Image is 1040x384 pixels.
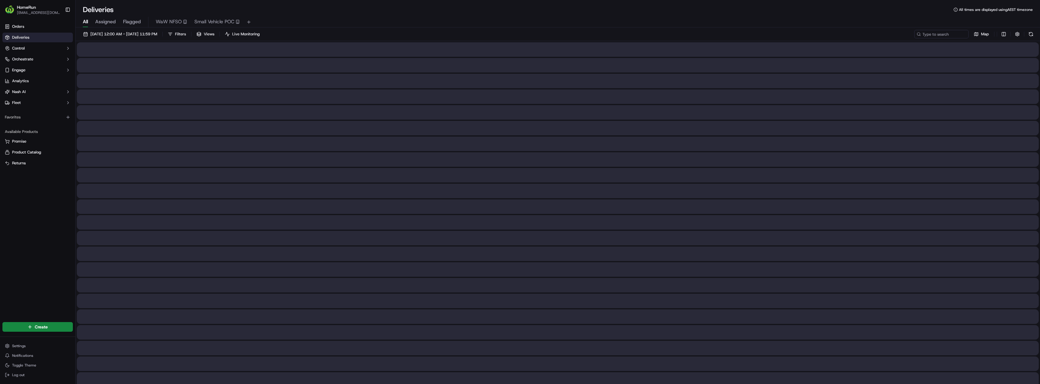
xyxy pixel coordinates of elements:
span: [DATE] 12:00 AM - [DATE] 11:59 PM [90,31,157,37]
span: Analytics [12,78,29,84]
span: Engage [12,67,25,73]
button: Notifications [2,351,73,360]
button: Product Catalog [2,147,73,157]
button: Engage [2,65,73,75]
span: Returns [12,160,26,166]
span: Views [204,31,214,37]
span: Assigned [95,18,116,25]
a: Orders [2,22,73,31]
span: Log out [12,373,24,377]
span: Map [981,31,989,37]
span: Notifications [12,353,33,358]
button: Views [194,30,217,38]
button: [EMAIL_ADDRESS][DOMAIN_NAME] [17,10,60,15]
span: Settings [12,344,26,348]
span: All [83,18,88,25]
span: Live Monitoring [232,31,260,37]
button: Fleet [2,98,73,108]
span: Deliveries [12,35,29,40]
div: Available Products [2,127,73,137]
span: Nash AI [12,89,26,95]
span: Product Catalog [12,150,41,155]
span: Orders [12,24,24,29]
span: Orchestrate [12,56,33,62]
button: Nash AI [2,87,73,97]
a: Returns [5,160,70,166]
a: Analytics [2,76,73,86]
button: Toggle Theme [2,361,73,369]
span: All times are displayed using AEST timezone [959,7,1033,12]
span: Toggle Theme [12,363,36,368]
button: HomeRun [17,4,36,10]
button: Refresh [1027,30,1035,38]
a: Promise [5,139,70,144]
a: Deliveries [2,33,73,42]
button: Create [2,322,73,332]
button: Promise [2,137,73,146]
button: HomeRunHomeRun[EMAIL_ADDRESS][DOMAIN_NAME] [2,2,63,17]
span: Promise [12,139,26,144]
span: Small Vehicle POC [194,18,234,25]
div: Favorites [2,112,73,122]
button: Log out [2,371,73,379]
button: Map [971,30,992,38]
button: Control [2,44,73,53]
span: Filters [175,31,186,37]
button: Orchestrate [2,54,73,64]
span: WaW NFSO [156,18,182,25]
span: Flagged [123,18,141,25]
span: Fleet [12,100,21,105]
button: Returns [2,158,73,168]
input: Type to search [914,30,969,38]
a: Product Catalog [5,150,70,155]
button: [DATE] 12:00 AM - [DATE] 11:59 PM [80,30,160,38]
img: HomeRun [5,5,15,15]
span: Create [35,324,48,330]
button: Settings [2,342,73,350]
button: Filters [165,30,189,38]
button: Live Monitoring [222,30,262,38]
h1: Deliveries [83,5,114,15]
span: Control [12,46,25,51]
